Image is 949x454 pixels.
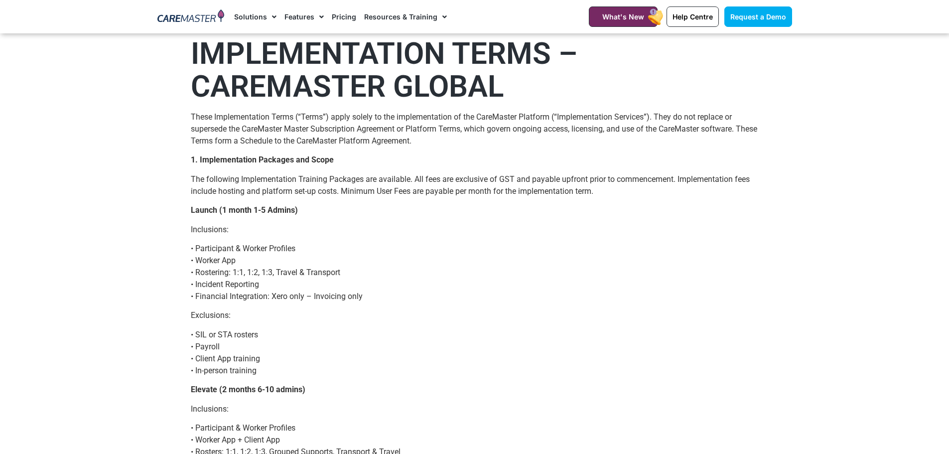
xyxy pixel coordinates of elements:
strong: Elevate (2 months 6-10 admins) [191,385,305,394]
p: The following Implementation Training Packages are available. All fees are exclusive of GST and p... [191,173,759,197]
p: Inclusions: [191,403,759,415]
span: What's New [602,12,644,21]
a: Request a Demo [724,6,792,27]
p: • SIL or STA rosters • Payroll • Client App training • In-person training [191,329,759,377]
strong: Launch (1 month 1-5 Admins) [191,205,298,215]
span: Help Centre [673,12,713,21]
p: • Participant & Worker Profiles • Worker App • Rostering: 1:1, 1:2, 1:3, Travel & Transport • Inc... [191,243,759,303]
p: Exclusions: [191,309,759,321]
a: What's New [589,6,658,27]
span: Request a Demo [730,12,786,21]
h1: IMPLEMENTATION TERMS – CAREMASTER GLOBAL [191,37,759,103]
img: CareMaster Logo [157,9,225,24]
p: Inclusions: [191,224,759,236]
a: Help Centre [667,6,719,27]
strong: 1. Implementation Packages and Scope [191,155,334,164]
p: These Implementation Terms (“Terms”) apply solely to the implementation of the CareMaster Platfor... [191,111,759,147]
